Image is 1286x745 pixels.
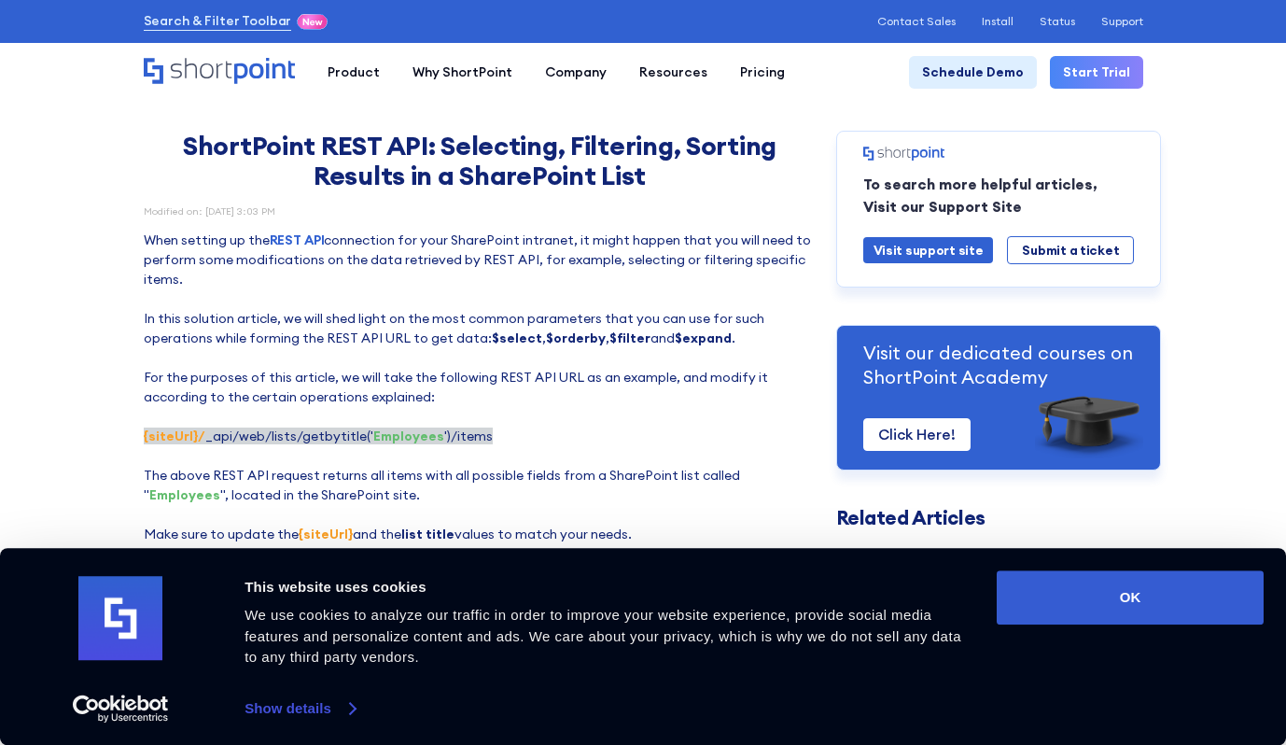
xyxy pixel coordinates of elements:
a: Why ShortPoint [397,56,529,89]
div: Product [328,63,380,82]
a: Resources [623,56,724,89]
p: Visit our dedicated courses on ShortPoint Academy [863,341,1135,388]
span: ‍ _api/web/lists/getbytitle(' ')/items [144,428,493,444]
strong: list title [401,526,454,542]
span: We use cookies to analyze our traffic in order to improve your website experience, provide social... [245,607,961,665]
a: Search & Filter Toolbar [144,11,292,31]
a: Contact Sales [877,15,956,28]
strong: Employees [373,428,444,444]
p: To search more helpful articles, Visit our Support Site [863,174,1135,218]
p: When setting up the connection for your SharePoint intranet, it might happen that you will need t... [144,231,817,544]
strong: {siteUrl} [299,526,353,542]
a: Click Here! [863,418,971,451]
a: Status [1040,15,1075,28]
a: Submit a ticket [1007,236,1134,264]
h1: ShortPoint REST API: Selecting, Filtering, Sorting Results in a SharePoint List [144,131,817,191]
div: Pricing [740,63,785,82]
strong: $select [492,330,542,346]
a: Visit support site [863,237,994,263]
strong: $filter [609,330,650,346]
a: Start Trial [1050,56,1143,89]
a: Show details [245,695,355,723]
a: Company [529,56,623,89]
img: logo [78,577,162,661]
a: Install [982,15,1013,28]
div: This website uses cookies [245,576,975,598]
a: Schedule Demo [909,56,1037,89]
h3: Related Articles [836,508,1143,527]
strong: {siteUrl}/ [144,428,205,444]
a: Support [1101,15,1143,28]
strong: Employees [149,486,220,503]
div: Company [545,63,607,82]
div: Why ShortPoint [412,63,512,82]
a: Usercentrics Cookiebot - opens in a new window [39,695,203,723]
strong: $expand [675,330,732,346]
button: OK [997,570,1264,625]
div: Modified on: [DATE] 3:03 PM [144,206,817,217]
div: Resources [639,63,707,82]
a: Pricing [724,56,802,89]
a: Home [144,58,296,86]
a: Product [312,56,397,89]
strong: $orderby [546,330,606,346]
a: REST API [270,232,325,248]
